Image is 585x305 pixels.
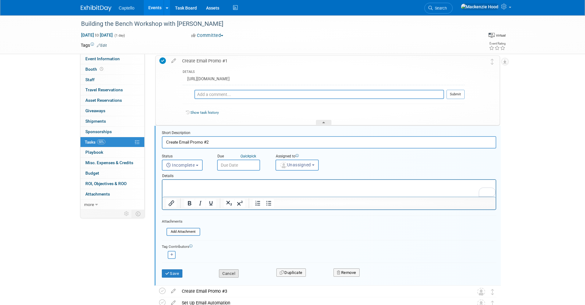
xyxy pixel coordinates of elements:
[132,210,144,218] td: Toggle Event Tabs
[433,6,447,10] span: Search
[219,269,239,278] button: Cancel
[162,136,496,148] input: Name of task or a short description
[166,163,195,168] span: Incomplete
[85,77,95,82] span: Staff
[85,67,104,72] span: Booth
[179,56,465,66] div: Create Email Promo #1
[79,18,470,30] div: Building the Bench Workshop with [PERSON_NAME]
[119,6,135,10] span: Captello
[195,199,205,208] button: Italic
[80,106,144,116] a: Giveaways
[424,3,453,14] a: Search
[477,57,485,65] img: Mackenzie Hood
[80,95,144,105] a: Asset Reservations
[253,199,263,208] button: Numbered list
[85,129,112,134] span: Sponsorships
[489,33,495,38] img: Format-Virtual.png
[80,85,144,95] a: Travel Reservations
[235,199,245,208] button: Superscript
[489,32,506,38] div: Event Format
[183,70,465,75] div: DETAILS
[496,33,506,38] div: Virtual
[80,189,144,199] a: Attachments
[443,32,506,41] div: Event Format
[168,288,179,294] a: edit
[189,32,226,39] button: Committed
[84,202,94,207] span: more
[80,127,144,137] a: Sponsorships
[239,154,257,159] a: Quickpick
[217,160,260,171] input: Due Date
[166,199,177,208] button: Insert/edit link
[183,75,465,85] div: [URL][DOMAIN_NAME]
[280,162,311,167] span: Unassigned
[179,286,465,296] div: Create Email Promo #3
[85,56,120,61] span: Event Information
[80,179,144,189] a: ROI, Objectives & ROO
[121,210,132,218] td: Personalize Event Tab Strip
[85,171,99,176] span: Budget
[275,160,319,171] button: Unassigned
[114,34,125,38] span: (1 day)
[263,199,274,208] button: Bullet list
[94,33,100,38] span: to
[333,268,360,277] button: Remove
[275,154,352,160] div: Assigned to
[85,140,105,145] span: Tasks
[489,42,505,45] div: Event Rating
[162,269,183,278] button: Save
[162,160,203,171] button: Incomplete
[85,98,122,103] span: Asset Reservations
[80,158,144,168] a: Misc. Expenses & Credits
[80,200,144,210] a: more
[461,3,499,10] img: Mackenzie Hood
[477,288,485,296] img: Unassigned
[97,43,107,48] a: Edit
[80,116,144,126] a: Shipments
[491,59,494,65] i: Move task
[85,192,110,196] span: Attachments
[81,42,107,48] td: Tags
[97,140,105,144] span: 50%
[85,119,106,124] span: Shipments
[276,268,306,277] button: Duplicate
[80,137,144,147] a: Tasks50%
[162,171,496,179] div: Details
[491,289,494,295] i: Move task
[168,58,179,64] a: edit
[183,90,191,99] img: Mackenzie Hood
[81,5,111,11] img: ExhibitDay
[80,147,144,157] a: Playbook
[85,160,133,165] span: Misc. Expenses & Credits
[81,32,113,38] span: [DATE] [DATE]
[217,154,266,160] div: Due
[80,54,144,64] a: Event Information
[80,75,144,85] a: Staff
[162,219,200,224] div: Attachments
[224,199,234,208] button: Subscript
[162,130,496,136] div: Short Description
[206,199,216,208] button: Underline
[190,110,219,115] a: Show task history
[162,180,496,197] iframe: Rich Text Area
[85,108,105,113] span: Giveaways
[85,150,103,155] span: Playbook
[162,243,496,249] div: Tag Contributors
[447,90,465,99] button: Submit
[99,67,104,71] span: Booth not reserved yet
[85,87,123,92] span: Travel Reservations
[80,168,144,178] a: Budget
[85,181,127,186] span: ROI, Objectives & ROO
[184,199,195,208] button: Bold
[80,64,144,74] a: Booth
[162,154,208,160] div: Status
[240,154,249,158] i: Quick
